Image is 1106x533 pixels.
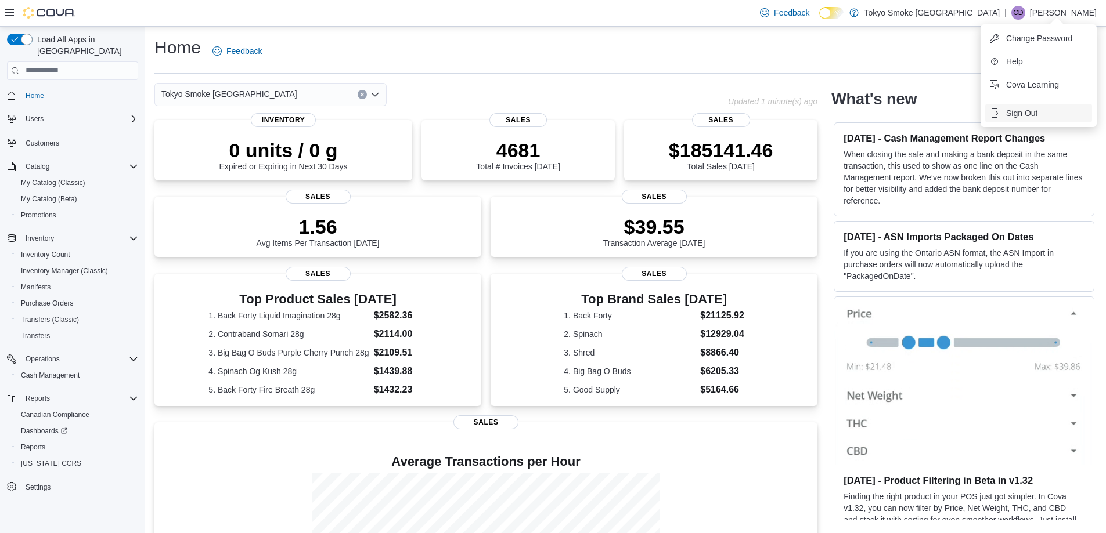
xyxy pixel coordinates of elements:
[12,423,143,439] a: Dashboards
[564,365,696,377] dt: 4. Big Bag O Buds
[21,159,138,173] span: Catalog
[7,82,138,525] nav: Complex example
[700,346,744,360] dd: $8866.40
[374,327,427,341] dd: $2114.00
[374,309,427,322] dd: $2582.36
[374,364,427,378] dd: $1439.88
[21,459,81,468] span: [US_STATE] CCRS
[16,313,138,327] span: Transfers (Classic)
[12,279,143,295] button: Manifests
[21,443,45,452] span: Reports
[16,440,138,454] span: Reports
[831,90,917,108] h2: What's new
[2,390,143,407] button: Reports
[864,6,1000,20] p: Tokyo Smoke [GEOGRAPHIC_DATA]
[257,215,380,248] div: Avg Items Per Transaction [DATE]
[208,292,427,306] h3: Top Product Sales [DATE]
[985,52,1092,71] button: Help
[358,90,367,99] button: Clear input
[21,480,138,494] span: Settings
[219,139,348,162] p: 0 units / 0 g
[12,407,143,423] button: Canadian Compliance
[21,231,59,245] button: Inventory
[564,292,744,306] h3: Top Brand Sales [DATE]
[21,352,138,366] span: Operations
[819,7,844,19] input: Dark Mode
[16,424,72,438] a: Dashboards
[985,104,1092,122] button: Sign Out
[16,329,138,343] span: Transfers
[21,426,67,436] span: Dashboards
[26,483,51,492] span: Settings
[16,192,138,206] span: My Catalog (Beta)
[16,280,138,294] span: Manifests
[2,158,143,175] button: Catalog
[564,328,696,340] dt: 2. Spinach
[2,351,143,367] button: Operations
[226,45,262,57] span: Feedback
[21,178,85,187] span: My Catalog (Classic)
[208,365,369,377] dt: 4. Spinach Og Kush 28g
[622,190,687,204] span: Sales
[1006,56,1023,67] span: Help
[23,7,75,19] img: Cova
[1006,32,1072,44] span: Change Password
[21,231,138,245] span: Inventory
[16,264,113,278] a: Inventory Manager (Classic)
[21,88,138,103] span: Home
[16,208,138,222] span: Promotions
[12,175,143,191] button: My Catalog (Classic)
[286,190,351,204] span: Sales
[12,207,143,223] button: Promotions
[21,331,50,340] span: Transfers
[16,329,55,343] a: Transfers
[2,134,143,151] button: Customers
[26,354,60,364] span: Operations
[2,230,143,246] button: Inventory
[208,310,369,321] dt: 1. Back Forty Liquid Imagination 28g
[774,7,809,19] span: Feedback
[26,139,59,148] span: Customers
[21,211,56,220] span: Promotions
[16,368,84,382] a: Cash Management
[603,215,705,248] div: Transaction Average [DATE]
[12,295,143,311] button: Purchase Orders
[489,113,547,127] span: Sales
[700,309,744,322] dd: $21125.92
[21,299,74,308] span: Purchase Orders
[844,247,1085,282] p: If you are using the Ontario ASN format, the ASN Import in purchase orders will now automatically...
[16,424,138,438] span: Dashboards
[26,114,44,124] span: Users
[208,384,369,396] dt: 5. Back Forty Fire Breath 28g
[164,455,808,469] h4: Average Transactions per Hour
[21,391,55,405] button: Reports
[33,34,138,57] span: Load All Apps in [GEOGRAPHIC_DATA]
[16,408,138,422] span: Canadian Compliance
[257,215,380,238] p: 1.56
[374,346,427,360] dd: $2109.51
[21,136,64,150] a: Customers
[700,327,744,341] dd: $12929.04
[603,215,705,238] p: $39.55
[12,367,143,383] button: Cash Management
[669,139,773,162] p: $185141.46
[622,267,687,281] span: Sales
[692,113,750,127] span: Sales
[219,139,348,171] div: Expired or Expiring in Next 30 Days
[985,29,1092,48] button: Change Password
[1013,6,1023,20] span: CD
[21,194,77,204] span: My Catalog (Beta)
[286,267,351,281] span: Sales
[21,112,138,126] span: Users
[251,113,316,127] span: Inventory
[1011,6,1025,20] div: Corey Despres
[21,391,138,405] span: Reports
[2,87,143,104] button: Home
[453,415,518,429] span: Sales
[21,410,89,419] span: Canadian Compliance
[755,1,814,24] a: Feedback
[21,266,108,275] span: Inventory Manager (Classic)
[21,371,80,380] span: Cash Management
[161,87,297,101] span: Tokyo Smoke [GEOGRAPHIC_DATA]
[208,39,266,63] a: Feedback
